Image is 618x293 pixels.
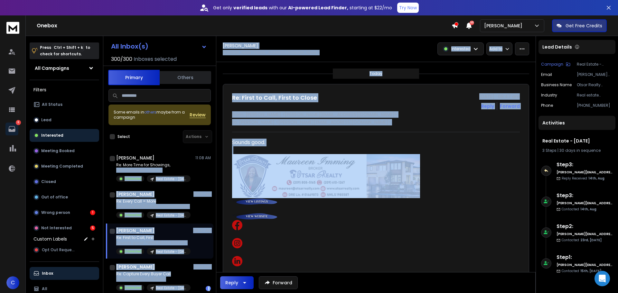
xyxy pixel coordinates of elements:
[6,22,19,34] img: logo
[90,225,95,231] div: 5
[42,102,62,107] p: All Status
[30,191,99,204] button: Out of office
[42,247,76,252] span: Opt Out Request
[30,175,99,188] button: Closed
[577,93,613,98] p: Real estate agency
[259,276,298,289] button: Forward
[541,103,553,108] p: Phone
[470,21,474,25] span: 50
[288,5,348,11] strong: AI-powered Lead Finder,
[541,62,570,67] button: Campaign
[116,199,191,204] p: Re: Every Call = More
[232,256,242,266] img: linkedin2.png
[193,228,211,233] p: 08:47 AM
[90,210,95,215] div: 1
[557,161,613,169] h6: Step 3 :
[30,222,99,234] button: Not Interested5
[451,46,471,51] p: Interested
[577,103,613,108] p: [PHONE_NUMBER]
[30,98,99,111] button: All Status
[580,207,596,212] span: 14th, Aug
[33,236,67,242] h3: Custom Labels
[479,93,520,100] p: [DATE] : 08:47 am
[397,3,419,13] button: Try Now
[481,103,494,109] button: Reply
[489,46,502,51] p: Add to
[193,192,211,197] p: 09:37 AM
[116,155,154,161] h1: [PERSON_NAME]
[116,191,154,197] h1: [PERSON_NAME]
[108,70,160,85] button: Primary
[223,50,319,55] p: [PERSON_NAME][EMAIL_ADDRESS][DOMAIN_NAME]
[41,225,72,231] p: Not Interested
[484,23,525,29] p: [PERSON_NAME]
[232,111,520,118] p: from: [PERSON_NAME] <[PERSON_NAME][EMAIL_ADDRESS][DOMAIN_NAME]>
[232,119,520,125] p: to: [PERSON_NAME] <[PERSON_NAME][EMAIL_ADDRESS][DOMAIN_NAME]>
[223,42,258,49] h1: [PERSON_NAME]
[40,44,90,57] p: Press to check for shortcuts.
[116,240,191,245] p: Sounds good. *WIRE FRAUD NOTICE:*
[156,286,187,290] p: Real Estate - [DATE]
[232,154,420,198] img: setup.gif
[116,277,191,282] p: Sure Sent from my iPhone
[541,93,557,98] p: Industry
[30,85,99,94] h3: Filters
[557,170,613,175] h6: [PERSON_NAME][EMAIL_ADDRESS][DOMAIN_NAME]
[30,243,99,256] button: Opt Out Request
[500,103,520,109] div: Forward
[542,138,612,144] h1: Real Estate - [DATE]
[190,112,206,118] button: Review
[562,269,601,273] p: Contacted
[30,129,99,142] button: Interested
[577,72,613,77] p: [PERSON_NAME][EMAIL_ADDRESS][DOMAIN_NAME]
[42,271,53,276] p: Inbox
[30,206,99,219] button: Wrong person1
[213,5,392,11] p: Get only with our starting at $22/mo
[542,44,572,50] p: Lead Details
[220,276,254,289] button: Reply
[116,235,191,240] p: Re: First to Call, First
[41,117,51,123] p: Lead
[160,70,211,85] button: Others
[541,62,563,67] p: Campaign
[144,109,156,115] span: others
[6,276,19,289] button: C
[559,148,601,153] span: 30 days in sequence
[206,286,211,291] div: 1
[232,93,317,102] h1: Re: First to Call, First to Close
[557,262,613,267] h6: [PERSON_NAME][EMAIL_ADDRESS][DOMAIN_NAME]
[111,55,132,63] span: 300 / 300
[125,249,142,254] p: Interested
[232,220,242,230] img: facebook3.png
[116,168,191,173] p: I am interested. Can we
[30,114,99,126] button: Lead
[595,271,610,286] div: Open Intercom Messenger
[41,133,63,138] p: Interested
[232,198,277,205] img: VIEW-LISTINGS2.png
[566,23,602,29] p: Get Free Credits
[156,213,187,218] p: Real Estate - [DATE]
[542,148,557,153] span: 3 Steps
[30,62,99,75] button: All Campaigns
[580,269,601,273] span: 15th, [DATE]
[557,223,613,230] h6: Step 2 :
[232,238,242,248] img: instagram-sketched1.png
[116,264,155,270] h1: [PERSON_NAME]
[116,227,154,234] h1: [PERSON_NAME]
[116,162,191,168] p: Re: More Time for Showings,
[41,210,70,215] p: Wrong person
[557,253,613,261] h6: Step 1 :
[542,148,612,153] div: |
[541,82,572,87] p: Business Name
[125,213,142,217] p: Interested
[116,271,191,277] p: Re: Capture Every Buyer Call
[116,204,191,209] p: Send me info [image: scottsweeney's
[30,267,99,280] button: Inbox
[562,176,604,181] p: Reply Received
[577,62,613,67] p: Real Estate - [DATE]
[225,279,238,286] div: Reply
[41,195,68,200] p: Out of office
[37,22,452,30] h1: Onebox
[588,176,604,181] span: 14th, Aug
